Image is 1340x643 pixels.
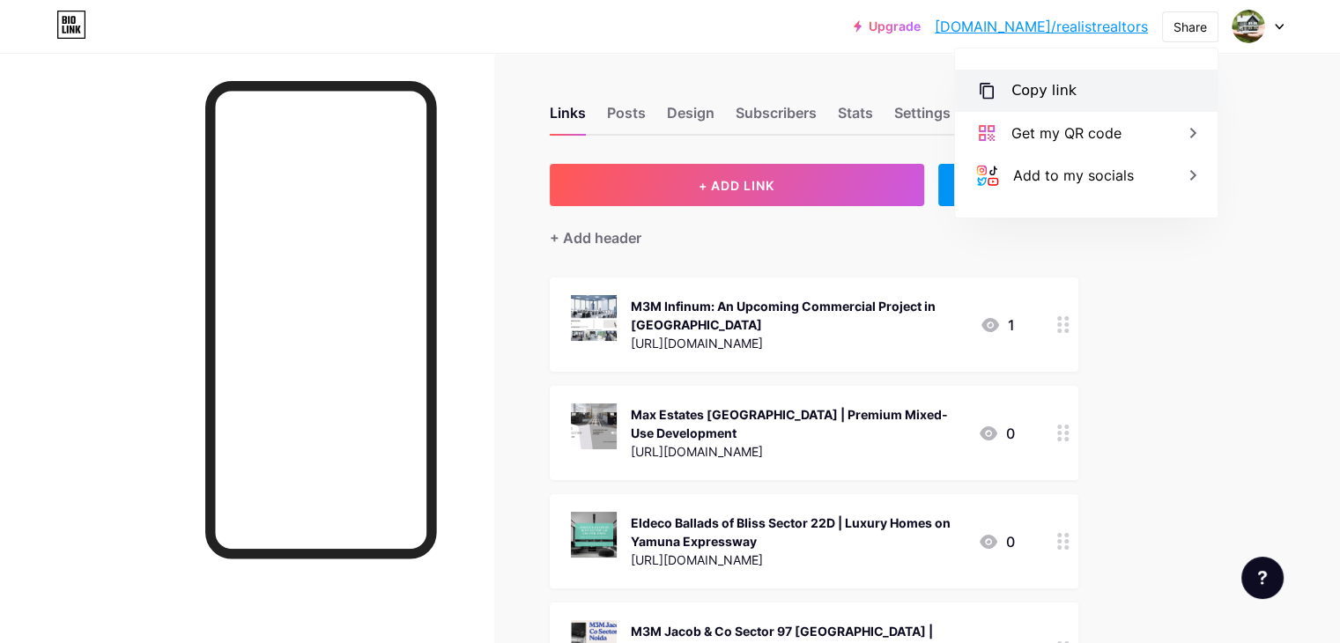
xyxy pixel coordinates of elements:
[1011,80,1077,101] div: Copy link
[854,19,921,33] a: Upgrade
[1173,18,1207,36] div: Share
[935,16,1148,37] a: [DOMAIN_NAME]/realistrealtors
[1232,10,1265,43] img: realistrealtors
[1011,122,1122,144] div: Get my QR code
[1013,165,1134,186] div: Add to my socials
